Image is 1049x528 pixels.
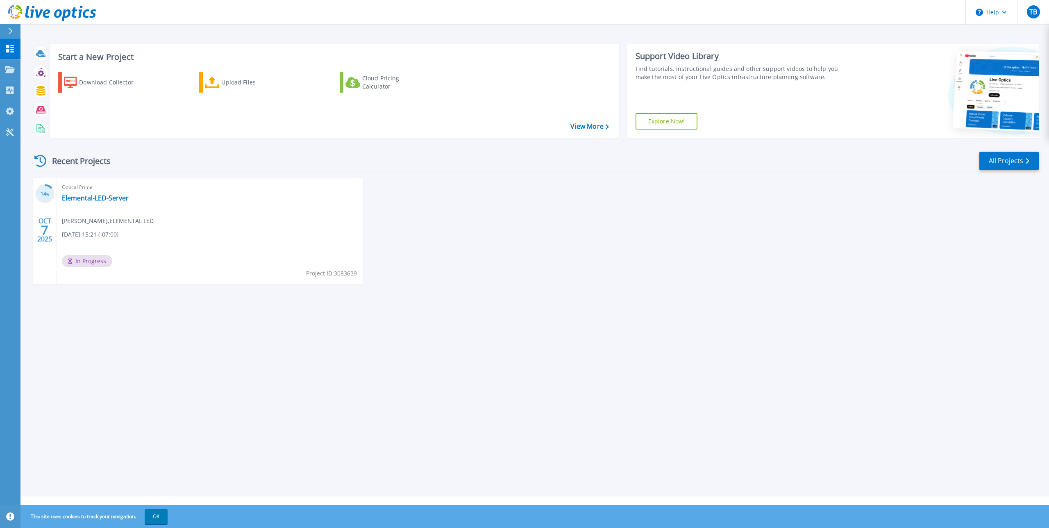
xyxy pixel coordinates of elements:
h3: 14 [35,189,54,199]
a: Upload Files [199,72,291,93]
a: Cloud Pricing Calculator [340,72,431,93]
div: Cloud Pricing Calculator [362,74,428,91]
span: TB [1029,9,1037,15]
span: In Progress [62,255,112,267]
div: OCT 2025 [37,215,52,245]
div: Upload Files [221,74,287,91]
div: Find tutorials, instructional guides and other support videos to help you make the most of your L... [636,65,848,81]
span: % [46,192,49,196]
a: Elemental-LED-Server [62,194,129,202]
a: View More [570,123,609,130]
a: Explore Now! [636,113,698,130]
a: Download Collector [58,72,150,93]
button: OK [145,509,168,524]
span: [PERSON_NAME] , ELEMENTAL LED [62,216,154,225]
span: This site uses cookies to track your navigation. [23,509,168,524]
div: Download Collector [79,74,145,91]
span: Optical Prime [62,183,358,192]
span: 7 [41,227,48,234]
div: Support Video Library [636,51,848,61]
span: [DATE] 15:21 (-07:00) [62,230,118,239]
div: Recent Projects [32,151,122,171]
h3: Start a New Project [58,52,609,61]
span: Project ID: 3083639 [306,269,357,278]
a: All Projects [979,152,1039,170]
